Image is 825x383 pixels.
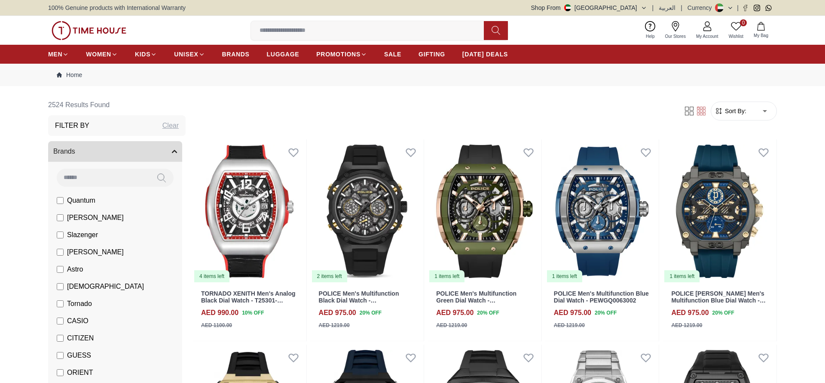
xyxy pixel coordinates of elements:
a: TORNADO XENITH Men's Analog Black Dial Watch - T25301-SLBBR4 items left [192,139,306,283]
span: | [652,3,654,12]
input: [PERSON_NAME] [57,249,64,256]
input: CASIO [57,318,64,324]
a: POLICE Norwood Men's Multifunction Blue Dial Watch - PEWGQ00400011 items left [663,139,776,283]
div: 1 items left [547,270,582,282]
button: Brands [48,141,182,162]
a: Our Stores [660,19,691,41]
input: Tornado [57,300,64,307]
a: 0Wishlist [724,19,749,41]
span: Our Stores [662,33,689,40]
span: GIFTING [419,50,445,59]
a: POLICE Men's Multifunction Green Dial Watch - PEWGQ0063003 [436,290,516,312]
span: Brands [53,146,75,157]
div: AED 1219.00 [319,321,350,329]
span: KIDS [135,50,150,59]
a: BRANDS [222,46,250,62]
h4: AED 975.00 [671,308,709,318]
div: Currency [687,3,715,12]
a: POLICE Men's Multifunction Green Dial Watch - PEWGQ00630031 items left [428,139,541,283]
div: AED 1100.00 [201,321,232,329]
div: 1 items left [429,270,464,282]
a: POLICE Men's Multifunction Blue Dial Watch - PEWGQ00630021 items left [545,139,659,283]
button: My Bag [749,20,773,40]
span: [DEMOGRAPHIC_DATA] [67,281,144,292]
div: AED 1219.00 [436,321,467,329]
button: العربية [659,3,675,12]
a: POLICE Men's Multifunction Black Dial Watch - PEWGQ00719012 items left [310,139,424,283]
h3: Filter By [55,120,89,131]
span: ORIENT [67,368,93,378]
span: Tornado [67,299,92,309]
span: My Bag [750,32,772,39]
span: 20 % OFF [477,309,499,317]
a: MEN [48,46,69,62]
a: TORNADO XENITH Men's Analog Black Dial Watch - T25301-SLBBR [201,290,296,312]
input: Astro [57,266,64,273]
span: 20 % OFF [595,309,617,317]
div: Clear [162,120,179,131]
a: Home [57,71,82,79]
a: POLICE [PERSON_NAME] Men's Multifunction Blue Dial Watch - PEWGQ0040001 [671,290,766,312]
span: GUESS [67,350,91,361]
span: Astro [67,264,83,275]
span: PROMOTIONS [316,50,361,59]
input: GUESS [57,352,64,359]
span: [DATE] DEALS [462,50,508,59]
input: Quantum [57,197,64,204]
img: ... [52,21,126,40]
a: LUGGAGE [267,46,299,62]
span: CITIZEN [67,333,94,343]
div: 2 items left [312,270,347,282]
input: CITIZEN [57,335,64,342]
img: POLICE Men's Multifunction Green Dial Watch - PEWGQ0063003 [428,139,541,283]
img: POLICE Men's Multifunction Blue Dial Watch - PEWGQ0063002 [545,139,659,283]
img: United Arab Emirates [564,4,571,11]
a: Help [641,19,660,41]
a: WOMEN [86,46,118,62]
h4: AED 975.00 [319,308,356,318]
span: [PERSON_NAME] [67,247,124,257]
input: [DEMOGRAPHIC_DATA] [57,283,64,290]
span: MEN [48,50,62,59]
span: LUGGAGE [267,50,299,59]
img: POLICE Men's Multifunction Black Dial Watch - PEWGQ0071901 [310,139,424,283]
input: ORIENT [57,369,64,376]
div: AED 1219.00 [554,321,585,329]
button: Sort By: [715,107,746,115]
a: Facebook [742,5,749,11]
span: 100% Genuine products with International Warranty [48,3,186,12]
a: SALE [384,46,401,62]
button: Shop From[GEOGRAPHIC_DATA] [531,3,647,12]
a: Instagram [754,5,760,11]
img: POLICE Norwood Men's Multifunction Blue Dial Watch - PEWGQ0040001 [663,139,776,283]
h6: 2524 Results Found [48,95,186,115]
div: 1 items left [664,270,700,282]
span: Wishlist [725,33,747,40]
span: Slazenger [67,230,98,240]
img: TORNADO XENITH Men's Analog Black Dial Watch - T25301-SLBBR [192,139,306,283]
div: AED 1219.00 [671,321,702,329]
span: CASIO [67,316,89,326]
span: 10 % OFF [242,309,264,317]
span: | [681,3,682,12]
span: WOMEN [86,50,111,59]
span: 0 [740,19,747,26]
span: SALE [384,50,401,59]
span: | [737,3,739,12]
span: UNISEX [174,50,198,59]
a: Whatsapp [765,5,772,11]
a: GIFTING [419,46,445,62]
div: 4 items left [194,270,229,282]
a: PROMOTIONS [316,46,367,62]
input: Slazenger [57,232,64,238]
a: POLICE Men's Multifunction Blue Dial Watch - PEWGQ0063002 [554,290,649,304]
a: [DATE] DEALS [462,46,508,62]
a: UNISEX [174,46,205,62]
span: Help [642,33,658,40]
span: Quantum [67,195,95,206]
span: [PERSON_NAME] [67,213,124,223]
a: POLICE Men's Multifunction Black Dial Watch - PEWGQ0071901 [319,290,399,312]
nav: Breadcrumb [48,64,777,86]
span: Sort By: [723,107,746,115]
span: My Account [693,33,722,40]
